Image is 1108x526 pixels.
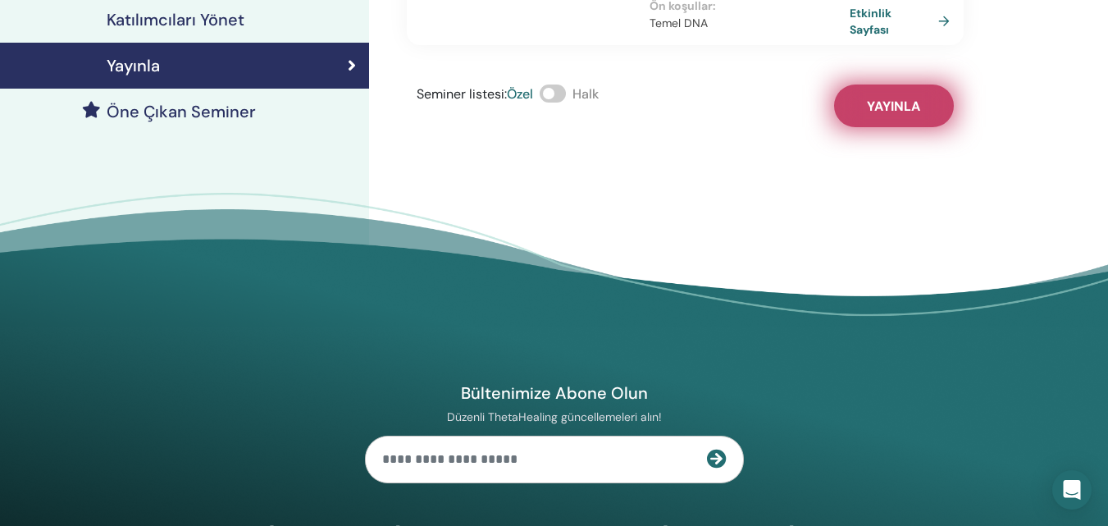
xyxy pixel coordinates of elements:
[507,85,533,103] font: Özel
[850,7,891,37] font: Etkinlik Sayfası
[107,55,160,76] font: Yayınla
[850,5,956,37] a: Etkinlik Sayfası
[504,85,507,103] font: :
[1052,470,1092,510] div: Intercom Messenger'ı açın
[107,101,256,122] font: Öne Çıkan Seminer
[867,98,920,115] font: Yayınla
[447,409,662,424] font: Düzenli ThetaHealing güncellemeleri alın!
[417,85,504,103] font: Seminer listesi
[107,9,244,30] font: Katılımcıları Yönet
[461,382,648,404] font: Bültenimize Abone Olun
[834,85,954,127] button: Yayınla
[572,85,599,103] font: Halk
[650,16,708,30] font: Temel DNA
